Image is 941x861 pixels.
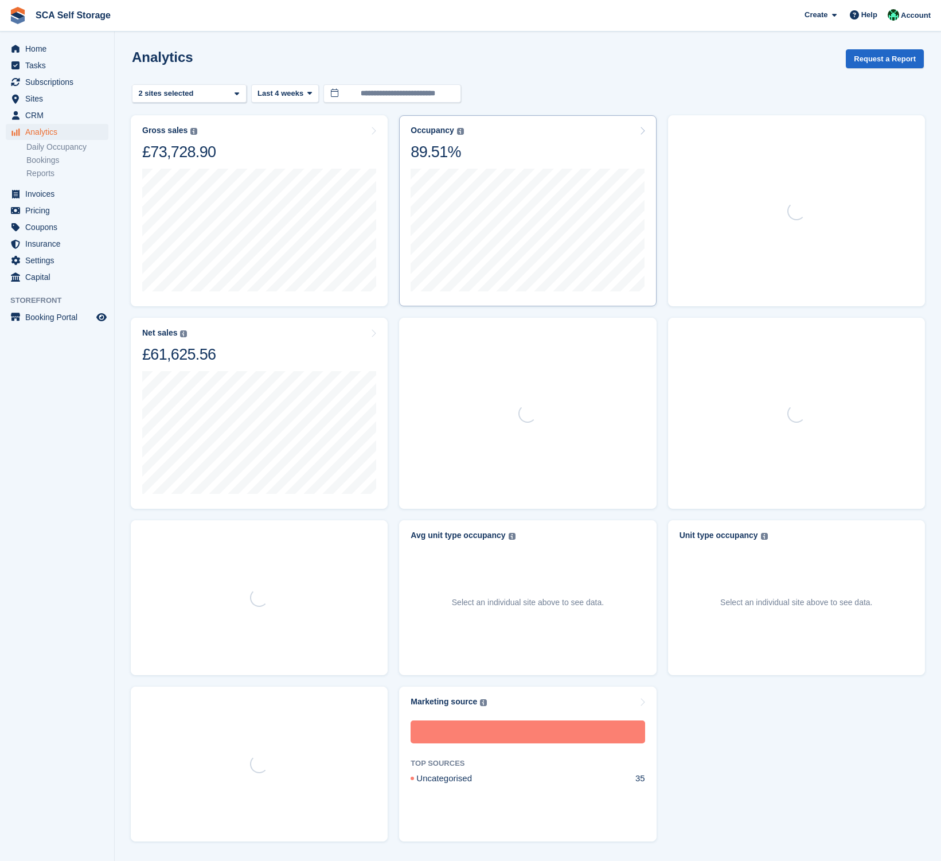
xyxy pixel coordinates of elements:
[6,309,108,325] a: menu
[25,202,94,219] span: Pricing
[6,269,108,285] a: menu
[25,41,94,57] span: Home
[901,10,931,21] span: Account
[25,269,94,285] span: Capital
[142,142,216,162] div: £73,728.90
[6,107,108,123] a: menu
[25,186,94,202] span: Invoices
[720,597,872,609] p: Select an individual site above to see data.
[6,124,108,140] a: menu
[452,597,604,609] p: Select an individual site above to see data.
[6,186,108,202] a: menu
[411,772,499,785] div: Uncategorised
[6,252,108,268] a: menu
[25,91,94,107] span: Sites
[25,57,94,73] span: Tasks
[805,9,827,21] span: Create
[411,126,454,135] div: Occupancy
[6,91,108,107] a: menu
[25,252,94,268] span: Settings
[142,328,177,338] div: Net sales
[31,6,115,25] a: SCA Self Storage
[132,49,193,65] h2: Analytics
[190,128,197,135] img: icon-info-grey-7440780725fd019a000dd9b08b2336e03edf1995a4989e88bcd33f0948082b44.svg
[6,57,108,73] a: menu
[25,236,94,252] span: Insurance
[888,9,899,21] img: Ross Chapman
[257,88,303,99] span: Last 4 weeks
[180,330,187,337] img: icon-info-grey-7440780725fd019a000dd9b08b2336e03edf1995a4989e88bcd33f0948082b44.svg
[10,295,114,306] span: Storefront
[6,41,108,57] a: menu
[142,345,216,364] div: £61,625.56
[9,7,26,24] img: stora-icon-8386f47178a22dfd0bd8f6a31ec36ba5ce8667c1dd55bd0f319d3a0aa187defe.svg
[680,531,758,540] div: Unit type occupancy
[136,88,198,99] div: 2 sites selected
[95,310,108,324] a: Preview store
[25,107,94,123] span: CRM
[251,84,319,103] button: Last 4 weeks
[6,74,108,90] a: menu
[25,74,94,90] span: Subscriptions
[861,9,877,21] span: Help
[411,531,505,540] div: Avg unit type occupancy
[6,202,108,219] a: menu
[26,142,108,153] a: Daily Occupancy
[411,757,645,769] div: TOP SOURCES
[142,126,188,135] div: Gross sales
[635,772,645,785] div: 35
[411,720,645,743] div: Uncategorised
[457,128,464,135] img: icon-info-grey-7440780725fd019a000dd9b08b2336e03edf1995a4989e88bcd33f0948082b44.svg
[846,49,924,68] button: Request a Report
[25,309,94,325] span: Booking Portal
[25,124,94,140] span: Analytics
[25,219,94,235] span: Coupons
[6,219,108,235] a: menu
[480,699,487,706] img: icon-info-grey-7440780725fd019a000dd9b08b2336e03edf1995a4989e88bcd33f0948082b44.svg
[26,155,108,166] a: Bookings
[411,697,477,707] div: Marketing source
[6,236,108,252] a: menu
[411,142,463,162] div: 89.51%
[509,533,516,540] img: icon-info-grey-7440780725fd019a000dd9b08b2336e03edf1995a4989e88bcd33f0948082b44.svg
[26,168,108,179] a: Reports
[761,533,768,540] img: icon-info-grey-7440780725fd019a000dd9b08b2336e03edf1995a4989e88bcd33f0948082b44.svg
